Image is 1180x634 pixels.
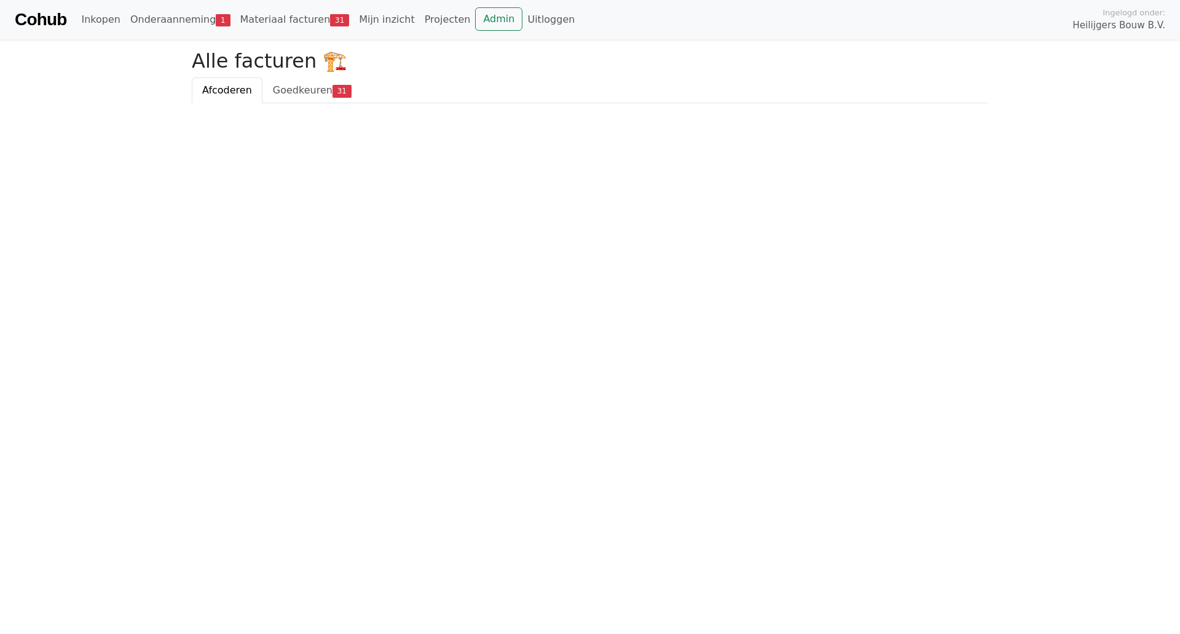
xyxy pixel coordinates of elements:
[235,7,355,32] a: Materiaal facturen31
[192,49,988,73] h2: Alle facturen 🏗️
[332,85,352,97] span: 31
[330,14,349,26] span: 31
[1072,18,1165,33] span: Heilijgers Bouw B.V.
[522,7,580,32] a: Uitloggen
[192,77,262,103] a: Afcoderen
[475,7,522,31] a: Admin
[262,77,362,103] a: Goedkeuren31
[354,7,420,32] a: Mijn inzicht
[202,84,252,96] span: Afcoderen
[15,5,66,34] a: Cohub
[1103,7,1165,18] span: Ingelogd onder:
[216,14,230,26] span: 1
[76,7,125,32] a: Inkopen
[420,7,476,32] a: Projecten
[125,7,235,32] a: Onderaanneming1
[273,84,332,96] span: Goedkeuren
